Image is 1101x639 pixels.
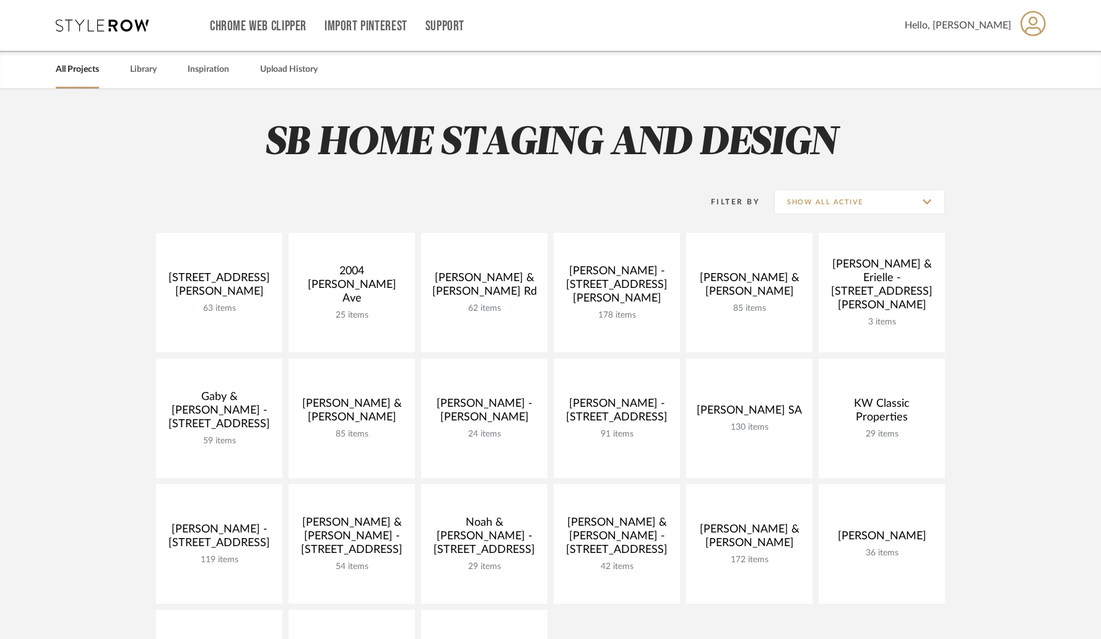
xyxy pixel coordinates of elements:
[431,562,537,572] div: 29 items
[564,264,670,310] div: [PERSON_NAME] - [STREET_ADDRESS][PERSON_NAME]
[166,390,272,436] div: Gaby & [PERSON_NAME] -[STREET_ADDRESS]
[166,555,272,565] div: 119 items
[829,258,935,317] div: [PERSON_NAME] & Erielle - [STREET_ADDRESS][PERSON_NAME]
[298,429,405,440] div: 85 items
[298,516,405,562] div: [PERSON_NAME] & [PERSON_NAME] - [STREET_ADDRESS]
[829,397,935,429] div: KW Classic Properties
[829,317,935,328] div: 3 items
[696,303,803,314] div: 85 items
[695,196,760,208] div: Filter By
[696,404,803,422] div: [PERSON_NAME] SA
[260,61,318,78] a: Upload History
[696,422,803,433] div: 130 items
[425,21,464,32] a: Support
[696,555,803,565] div: 172 items
[56,61,99,78] a: All Projects
[166,436,272,446] div: 59 items
[324,21,407,32] a: Import Pinterest
[431,303,537,314] div: 62 items
[298,397,405,429] div: [PERSON_NAME] & [PERSON_NAME]
[298,562,405,572] div: 54 items
[829,548,935,559] div: 36 items
[829,429,935,440] div: 29 items
[188,61,229,78] a: Inspiration
[431,429,537,440] div: 24 items
[564,562,670,572] div: 42 items
[130,61,157,78] a: Library
[298,264,405,310] div: 2004 [PERSON_NAME] Ave
[105,120,996,167] h2: SB HOME STAGING AND DESIGN
[696,271,803,303] div: [PERSON_NAME] & [PERSON_NAME]
[431,516,537,562] div: Noah & [PERSON_NAME] - [STREET_ADDRESS]
[905,18,1011,33] span: Hello, [PERSON_NAME]
[298,310,405,321] div: 25 items
[564,429,670,440] div: 91 items
[166,271,272,303] div: [STREET_ADDRESS][PERSON_NAME]
[166,523,272,555] div: [PERSON_NAME] - [STREET_ADDRESS]
[166,303,272,314] div: 63 items
[564,397,670,429] div: [PERSON_NAME] - [STREET_ADDRESS]
[829,529,935,548] div: [PERSON_NAME]
[431,271,537,303] div: [PERSON_NAME] & [PERSON_NAME] Rd
[696,523,803,555] div: [PERSON_NAME] & [PERSON_NAME]
[210,21,307,32] a: Chrome Web Clipper
[431,397,537,429] div: [PERSON_NAME] - [PERSON_NAME]
[564,516,670,562] div: [PERSON_NAME] & [PERSON_NAME] - [STREET_ADDRESS]
[564,310,670,321] div: 178 items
